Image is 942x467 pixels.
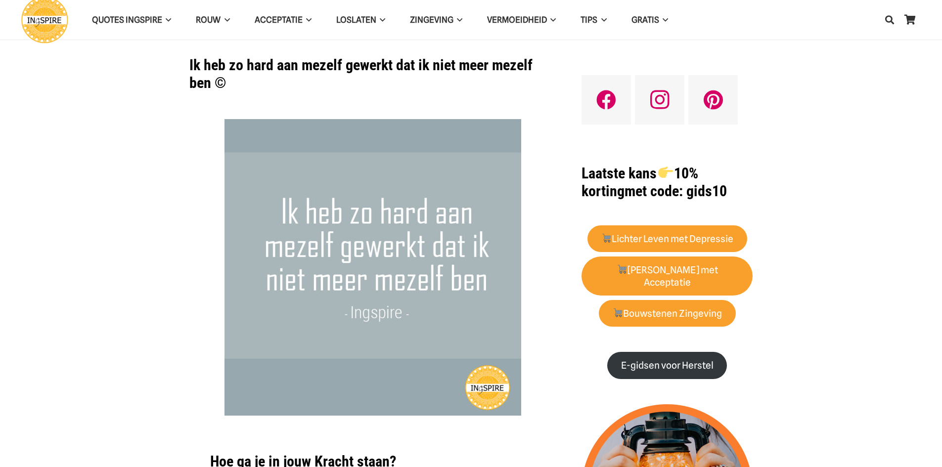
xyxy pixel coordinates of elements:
[80,7,183,33] a: QUOTES INGSPIREQUOTES INGSPIRE Menu
[581,15,597,25] span: TIPS
[475,7,568,33] a: VERMOEIDHEIDVERMOEIDHEID Menu
[582,256,753,296] a: 🛒[PERSON_NAME] met Acceptatie
[547,7,556,32] span: VERMOEIDHEID Menu
[189,56,557,92] h1: Ik heb zo hard aan mezelf gewerkt dat ik niet meer mezelf ben ©
[255,15,303,25] span: Acceptatie
[453,7,462,32] span: Zingeving Menu
[619,7,680,33] a: GRATISGRATIS Menu
[398,7,475,33] a: ZingevingZingeving Menu
[607,352,727,379] a: E-gidsen voor Herstel
[568,7,619,33] a: TIPSTIPS Menu
[92,15,162,25] span: QUOTES INGSPIRE
[617,264,627,274] img: 🛒
[613,308,722,319] strong: Bouwstenen Zingeving
[621,360,714,371] strong: E-gidsen voor Herstel
[601,233,734,245] strong: Lichter Leven met Depressie
[183,7,242,33] a: ROUWROUW Menu
[162,7,171,32] span: QUOTES INGSPIRE Menu
[324,7,398,33] a: LoslatenLoslaten Menu
[196,15,221,25] span: ROUW
[582,165,698,200] strong: Laatste kans 10% korting
[587,225,747,253] a: 🛒Lichter Leven met Depressie
[336,15,376,25] span: Loslaten
[221,7,229,32] span: ROUW Menu
[688,75,738,125] a: Pinterest
[410,15,453,25] span: Zingeving
[880,7,899,32] a: Zoeken
[582,75,631,125] a: Facebook
[582,165,753,200] h1: met code: gids10
[659,7,668,32] span: GRATIS Menu
[602,233,611,243] img: 🛒
[303,7,312,32] span: Acceptatie Menu
[631,15,659,25] span: GRATIS
[376,7,385,32] span: Loslaten Menu
[597,7,606,32] span: TIPS Menu
[487,15,547,25] span: VERMOEIDHEID
[599,300,736,327] a: 🛒Bouwstenen Zingeving
[635,75,684,125] a: Instagram
[242,7,324,33] a: AcceptatieAcceptatie Menu
[617,264,718,288] strong: [PERSON_NAME] met Acceptatie
[613,308,623,317] img: 🛒
[658,165,673,180] img: 👉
